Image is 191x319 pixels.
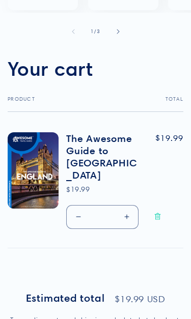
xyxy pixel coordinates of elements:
[107,20,129,43] button: Slide right
[146,202,169,231] a: Remove The Awesome Guide to England
[62,20,85,43] button: Slide left
[115,295,165,304] p: $19.99 USD
[26,293,105,304] h2: Estimated total
[66,184,142,195] div: $19.99
[94,27,97,36] span: /
[90,205,115,229] input: Quantity for The Awesome Guide to England
[166,96,184,111] th: Total
[91,27,94,36] span: 1
[8,56,93,81] h1: Your cart
[8,96,35,111] th: Product
[66,132,142,181] a: The Awesome Guide to [GEOGRAPHIC_DATA]
[155,132,183,144] span: $19.99
[97,27,100,36] span: 3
